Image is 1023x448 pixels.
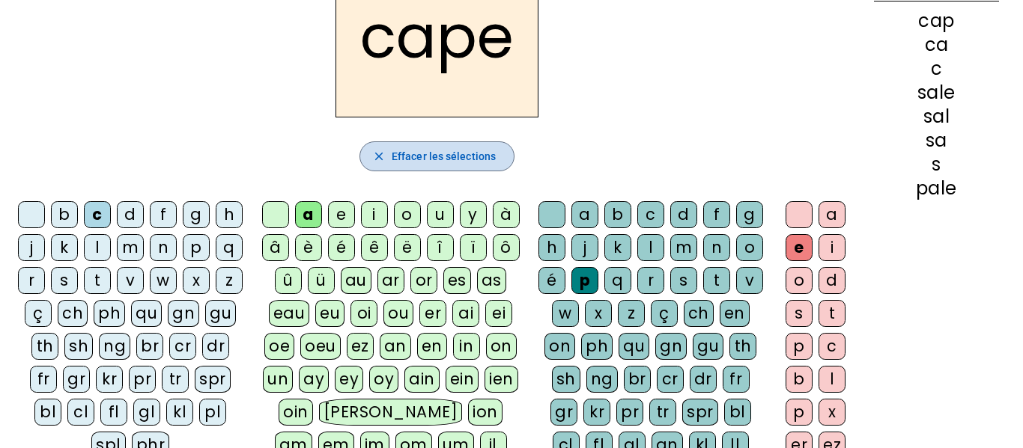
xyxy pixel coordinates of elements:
div: ei [485,300,512,327]
div: x [183,267,210,294]
div: a [295,201,322,228]
div: oe [264,333,294,360]
div: û [275,267,302,294]
div: ng [99,333,130,360]
div: in [453,333,480,360]
div: pr [129,366,156,393]
div: en [417,333,447,360]
div: è [295,234,322,261]
div: l [819,366,846,393]
div: ein [446,366,479,393]
div: dr [690,366,717,393]
div: d [819,267,846,294]
div: s [786,300,813,327]
div: ç [651,300,678,327]
mat-icon: close [372,150,386,163]
div: kl [166,399,193,426]
div: sh [64,333,93,360]
div: b [604,201,631,228]
div: ch [58,300,88,327]
div: d [117,201,144,228]
div: ï [460,234,487,261]
div: cap [874,12,999,30]
div: bl [724,399,751,426]
div: r [18,267,45,294]
div: [PERSON_NAME] [319,399,462,426]
div: c [819,333,846,360]
div: w [150,267,177,294]
div: ü [308,267,335,294]
div: th [729,333,756,360]
div: br [136,333,163,360]
div: b [51,201,78,228]
div: z [216,267,243,294]
div: â [262,234,289,261]
div: fl [100,399,127,426]
div: ien [485,366,518,393]
div: j [571,234,598,261]
button: Effacer les sélections [359,141,514,171]
div: o [786,267,813,294]
div: i [819,234,846,261]
div: s [51,267,78,294]
div: a [571,201,598,228]
div: v [736,267,763,294]
div: o [394,201,421,228]
div: fr [30,366,57,393]
div: x [819,399,846,426]
div: k [51,234,78,261]
div: ey [335,366,363,393]
div: m [117,234,144,261]
div: k [604,234,631,261]
div: ç [25,300,52,327]
div: ca [874,36,999,54]
div: c [84,201,111,228]
div: oeu [300,333,341,360]
div: or [410,267,437,294]
div: z [618,300,645,327]
div: q [216,234,243,261]
div: v [117,267,144,294]
div: en [720,300,750,327]
div: g [736,201,763,228]
div: au [341,267,371,294]
div: t [819,300,846,327]
div: s [670,267,697,294]
div: cl [67,399,94,426]
div: ar [377,267,404,294]
div: ph [581,333,613,360]
div: é [328,234,355,261]
div: i [361,201,388,228]
div: eu [315,300,344,327]
div: qu [131,300,162,327]
div: d [670,201,697,228]
div: gu [205,300,236,327]
div: pr [616,399,643,426]
div: n [150,234,177,261]
div: î [427,234,454,261]
div: b [786,366,813,393]
div: n [703,234,730,261]
div: à [493,201,520,228]
div: q [604,267,631,294]
div: l [84,234,111,261]
div: c [874,60,999,78]
div: as [477,267,506,294]
div: gl [133,399,160,426]
div: s [874,156,999,174]
div: ai [452,300,479,327]
div: w [552,300,579,327]
div: ch [684,300,714,327]
div: br [624,366,651,393]
div: spr [682,399,718,426]
div: fr [723,366,750,393]
div: gu [693,333,723,360]
div: tr [649,399,676,426]
div: sale [874,84,999,102]
div: t [703,267,730,294]
div: on [486,333,517,360]
div: un [263,366,293,393]
div: ion [468,399,503,426]
div: p [571,267,598,294]
div: kr [583,399,610,426]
